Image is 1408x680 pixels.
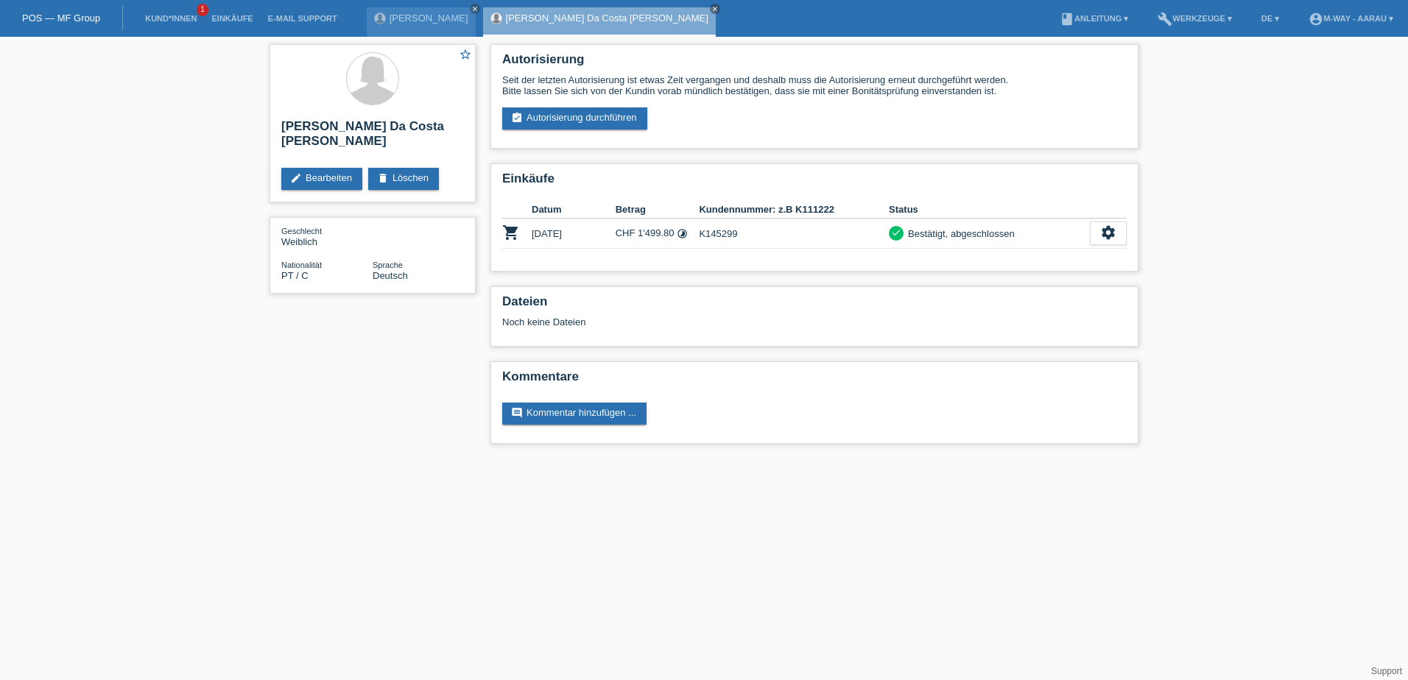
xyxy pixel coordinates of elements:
a: star_border [459,48,472,63]
i: comment [511,407,523,419]
th: Datum [532,201,616,219]
div: Bestätigt, abgeschlossen [904,226,1015,241]
td: K145299 [699,219,889,249]
span: Deutsch [373,270,408,281]
i: POSP00026142 [502,224,520,241]
i: Fixe Raten (12 Raten) [677,228,688,239]
a: editBearbeiten [281,168,362,190]
i: check [891,227,901,238]
span: Portugal / C / 18.01.1996 [281,270,309,281]
i: account_circle [1309,12,1323,26]
i: close [471,5,479,13]
i: edit [290,172,302,184]
a: commentKommentar hinzufügen ... [502,403,647,425]
a: bookAnleitung ▾ [1052,14,1136,23]
h2: Dateien [502,294,1127,316]
i: close [711,5,719,13]
a: Support [1371,666,1402,676]
i: settings [1100,224,1116,241]
a: DE ▾ [1254,14,1286,23]
th: Kundennummer: z.B K111222 [699,201,889,219]
a: E-Mail Support [261,14,345,23]
h2: Autorisierung [502,52,1127,74]
i: star_border [459,48,472,61]
div: Noch keine Dateien [502,316,952,327]
h2: Einkäufe [502,171,1127,194]
a: account_circlem-way - Aarau ▾ [1301,14,1401,23]
span: 1 [197,4,208,16]
i: build [1158,12,1172,26]
td: [DATE] [532,219,616,249]
div: Weiblich [281,225,373,247]
a: deleteLöschen [368,168,439,190]
i: assignment_turned_in [511,112,523,124]
a: Kund*innen [138,14,204,23]
a: close [710,4,720,14]
a: POS — MF Group [22,13,100,24]
i: book [1060,12,1074,26]
a: buildWerkzeuge ▾ [1150,14,1239,23]
td: CHF 1'499.80 [616,219,700,249]
a: [PERSON_NAME] [390,13,468,24]
div: Seit der letzten Autorisierung ist etwas Zeit vergangen und deshalb muss die Autorisierung erneut... [502,74,1127,96]
span: Nationalität [281,261,322,269]
h2: [PERSON_NAME] Da Costa [PERSON_NAME] [281,119,464,156]
th: Betrag [616,201,700,219]
a: assignment_turned_inAutorisierung durchführen [502,107,647,130]
a: close [470,4,480,14]
a: [PERSON_NAME] Da Costa [PERSON_NAME] [506,13,708,24]
i: delete [377,172,389,184]
th: Status [889,201,1090,219]
span: Geschlecht [281,227,322,235]
a: Einkäufe [204,14,260,23]
h2: Kommentare [502,369,1127,392]
span: Sprache [373,261,403,269]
